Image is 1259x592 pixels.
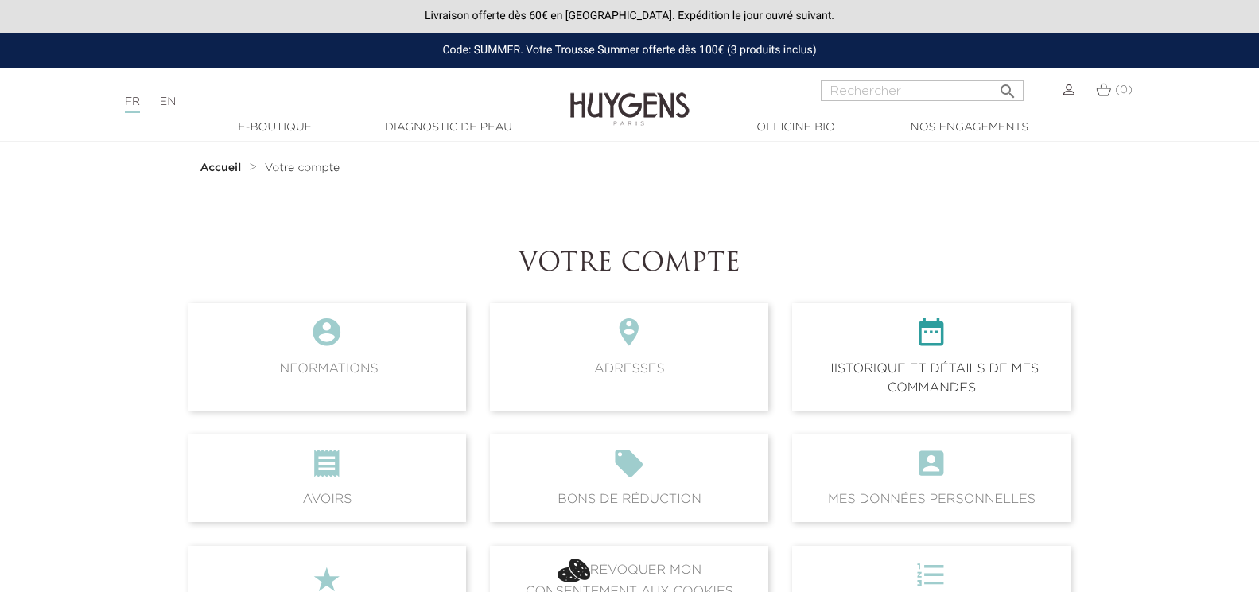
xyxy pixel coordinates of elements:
a: Informations [177,303,479,410]
strong: Accueil [200,162,242,173]
button:  [993,76,1022,97]
a: account_boxMes données personnelles [780,434,1082,522]
a: Historique et détails de mes commandes [780,303,1082,410]
a: FR [125,96,140,113]
a: Bons de réduction [478,434,780,522]
span: Adresses [490,303,768,410]
a: E-Boutique [196,119,355,136]
div: | [117,92,513,111]
span: Bons de réduction [490,434,768,522]
a: Adresses [478,303,780,410]
i: account_box [805,447,1058,490]
i:  [503,447,756,490]
a: Nos engagements [890,119,1049,136]
h1: Votre compte [188,249,1071,279]
span: Avoirs [188,434,467,522]
a: Votre compte [265,162,340,174]
span: Informations [188,303,467,410]
i:  [503,316,756,359]
i:  [201,316,454,359]
a: EN [160,96,176,107]
span: (0) [1115,84,1133,95]
a: Avoirs [177,434,479,522]
a: Officine Bio [717,119,876,136]
img: account_button_icon_17.png [558,559,590,582]
input: Rechercher [821,80,1024,101]
img: Huygens [570,67,690,128]
a: Diagnostic de peau [369,119,528,136]
span: Mes données personnelles [792,434,1071,522]
i:  [201,447,454,490]
i:  [805,316,1058,359]
a: Accueil [200,162,245,174]
span: Votre compte [265,162,340,173]
i:  [998,77,1017,96]
span: Historique et détails de mes commandes [792,303,1071,410]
